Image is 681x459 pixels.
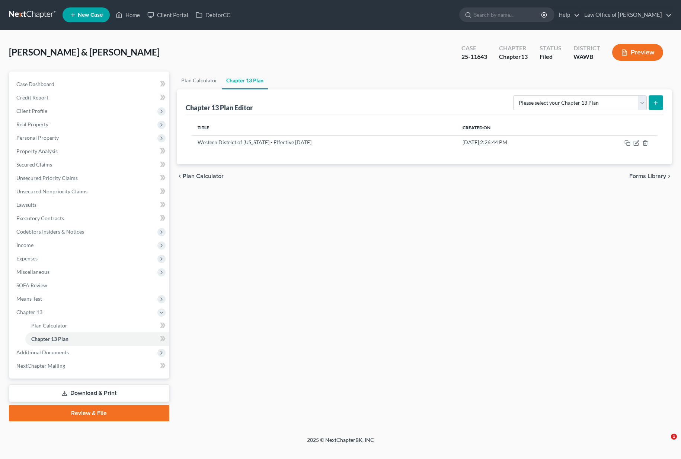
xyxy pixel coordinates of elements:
span: Chapter 13 [16,309,42,315]
div: WAWB [573,53,600,61]
iframe: Intercom live chat [656,434,674,452]
span: New Case [78,12,103,18]
a: Unsecured Priority Claims [10,171,169,185]
span: Property Analysis [16,148,58,154]
span: Unsecured Priority Claims [16,175,78,181]
span: Forms Library [629,173,666,179]
span: Lawsuits [16,202,36,208]
div: Chapter [499,53,528,61]
span: Executory Contracts [16,215,64,221]
span: SOFA Review [16,282,47,288]
span: Secured Claims [16,161,52,168]
div: Filed [540,53,562,61]
button: Preview [612,44,663,61]
span: Miscellaneous [16,269,49,275]
a: Case Dashboard [10,77,169,91]
input: Search by name... [474,8,542,22]
span: Credit Report [16,94,48,101]
a: Home [112,8,144,22]
span: Case Dashboard [16,81,54,87]
div: 25-11643 [461,53,487,61]
span: Expenses [16,255,38,262]
a: Credit Report [10,91,169,104]
span: Means Test [16,295,42,302]
span: [PERSON_NAME] & [PERSON_NAME] [9,47,160,57]
th: Created On [457,120,576,135]
span: Income [16,242,33,248]
a: DebtorCC [192,8,234,22]
span: NextChapter Mailing [16,363,65,369]
div: Status [540,44,562,53]
a: NextChapter Mailing [10,359,169,373]
td: Western District of [US_STATE] - Effective [DATE] [192,135,457,149]
a: Client Portal [144,8,192,22]
span: Real Property [16,121,48,127]
span: Plan Calculator [183,173,224,179]
a: Law Office of [PERSON_NAME] [581,8,672,22]
th: Title [192,120,457,135]
td: [DATE] 2:26:44 PM [457,135,576,149]
a: SOFA Review [10,279,169,292]
span: Plan Calculator [31,322,67,329]
div: District [573,44,600,53]
i: chevron_right [666,173,672,179]
span: 1 [671,434,677,440]
a: Executory Contracts [10,212,169,225]
div: 2025 © NextChapterBK, INC [128,436,553,450]
i: chevron_left [177,173,183,179]
a: Download & Print [9,384,169,402]
a: Secured Claims [10,158,169,171]
span: Unsecured Nonpriority Claims [16,188,87,194]
a: Review & File [9,405,169,421]
a: Property Analysis [10,145,169,158]
span: 13 [521,53,528,60]
span: Personal Property [16,134,59,141]
a: Lawsuits [10,198,169,212]
span: Codebtors Insiders & Notices [16,228,84,235]
span: Chapter 13 Plan [31,336,68,342]
span: Client Profile [16,108,47,114]
a: Chapter 13 Plan [25,332,169,346]
a: Chapter 13 Plan [222,72,268,89]
button: chevron_left Plan Calculator [177,173,224,179]
a: Plan Calculator [25,319,169,332]
div: Chapter 13 Plan Editor [186,103,253,112]
a: Plan Calculator [177,72,222,89]
span: Additional Documents [16,349,69,355]
div: Case [461,44,487,53]
div: Chapter [499,44,528,53]
a: Help [555,8,580,22]
button: Forms Library chevron_right [629,173,672,179]
a: Unsecured Nonpriority Claims [10,185,169,198]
